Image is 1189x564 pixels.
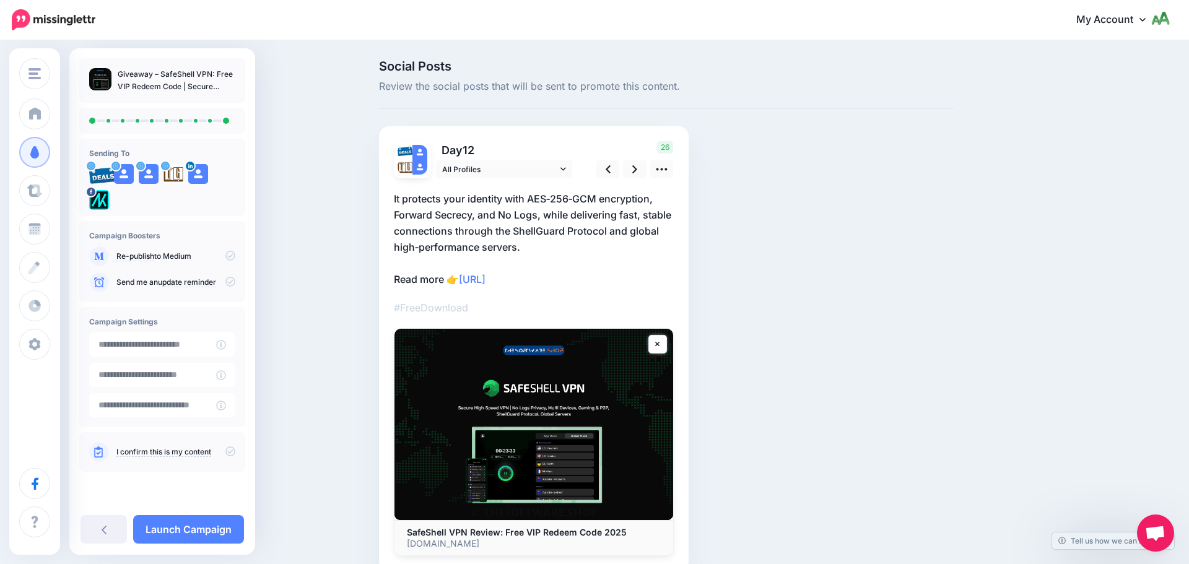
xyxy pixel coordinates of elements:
img: user_default_image.png [412,160,427,175]
a: Re-publish [116,251,154,261]
p: It protects your identity with AES‑256‑GCM encryption, Forward Secrecy, and No Logs, while delive... [394,191,674,287]
p: [DOMAIN_NAME] [407,538,661,549]
img: SafeShell VPN Review: Free VIP Redeem Code 2025 [394,329,673,520]
img: 300371053_782866562685722_1733786435366177641_n-bsa128417.png [89,190,109,210]
p: #FreeDownload [394,300,674,316]
p: Day [436,141,574,159]
span: 12 [463,144,474,157]
img: user_default_image.png [114,164,134,184]
a: My Account [1064,5,1170,35]
div: Open chat [1137,514,1174,552]
img: user_default_image.png [139,164,159,184]
img: menu.png [28,68,41,79]
p: to Medium [116,251,235,262]
img: agK0rCH6-27705.jpg [398,160,412,175]
span: Social Posts [379,60,954,72]
span: 26 [657,141,673,154]
span: All Profiles [442,163,557,176]
a: Tell us how we can improve [1052,532,1174,549]
img: Missinglettr [12,9,95,30]
a: update reminder [158,277,216,287]
a: [URL] [459,273,486,285]
a: I confirm this is my content [116,447,211,457]
b: SafeShell VPN Review: Free VIP Redeem Code 2025 [407,527,627,537]
p: Send me an [116,277,235,288]
a: All Profiles [436,160,572,178]
img: 95cf0fca748e57b5e67bba0a1d8b2b21-27699.png [398,145,412,156]
img: agK0rCH6-27705.jpg [163,164,183,184]
p: Giveaway – SafeShell VPN: Free VIP Redeem Code | Secure High‑Speed VPN with No‑Logs Privacy, Mult... [118,68,235,93]
span: Review the social posts that will be sent to promote this content. [379,79,954,95]
h4: Sending To [89,149,235,158]
img: d45c404de128c331a6d72f2a265c56c4_thumb.jpg [89,68,111,90]
h4: Campaign Boosters [89,231,235,240]
img: user_default_image.png [188,164,208,184]
h4: Campaign Settings [89,317,235,326]
img: user_default_image.png [412,145,427,160]
img: 95cf0fca748e57b5e67bba0a1d8b2b21-27699.png [89,164,116,184]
